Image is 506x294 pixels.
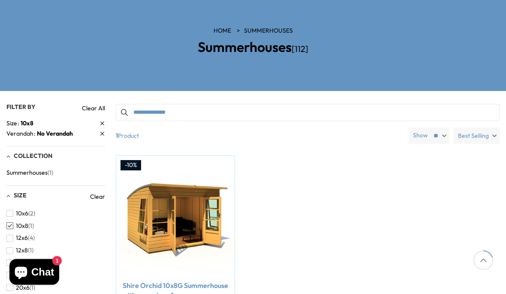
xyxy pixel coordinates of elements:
span: (4) [28,235,35,242]
img: Shire Orchid 10x8G Summerhouse with curved roof - Best Shed [116,156,235,275]
span: 10x8 [16,223,28,230]
input: Search products [116,104,500,121]
span: (1) [30,285,35,292]
button: 10x8 [6,220,34,233]
label: Best Selling [454,128,500,144]
span: Verandah [6,130,37,139]
span: 20x6 [16,285,30,292]
span: Size [6,119,21,128]
button: 12x6 [6,232,35,245]
a: Summerhouses [244,27,293,36]
span: 12x6 [16,235,28,242]
div: -10% [120,161,141,171]
b: 1 [116,128,118,144]
span: 10x8 [21,120,33,127]
span: Collection [14,152,52,160]
button: 12x8 [6,245,33,257]
inbox-online-store-chat: Shopify online store chat [7,259,62,287]
button: Summerhouses (1) [6,167,53,179]
span: Product [112,128,405,144]
span: Summerhouses [6,170,48,177]
h2: Summerhouses [133,40,373,55]
label: Show [413,132,428,140]
span: (1) [28,247,33,255]
span: Size [14,192,27,200]
span: (2) [28,210,35,218]
span: 12x8 [16,247,28,255]
span: (1) [48,170,53,177]
span: No Verandah [37,130,73,138]
button: 16x6 [6,257,35,270]
span: Filter By [6,103,36,111]
span: (1) [28,223,34,230]
a: HOME [214,27,231,36]
a: Clear [90,193,105,201]
a: Clear All [82,104,105,113]
span: Best Selling [458,128,489,144]
button: 16x8 [6,270,33,282]
button: 10x6 [6,208,35,220]
span: 10x6 [16,210,28,218]
span: [112] [292,44,308,55]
